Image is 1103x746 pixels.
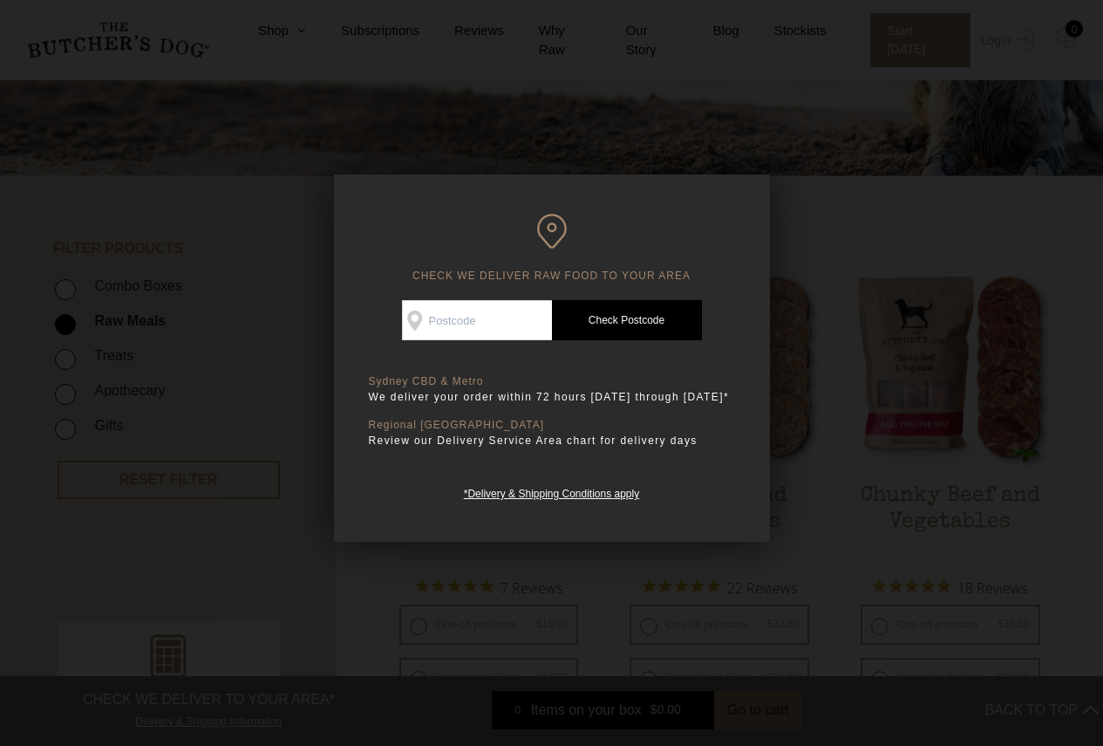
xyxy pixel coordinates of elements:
[552,300,702,340] a: Check Postcode
[369,432,735,449] p: Review our Delivery Service Area chart for delivery days
[369,388,735,406] p: We deliver your order within 72 hours [DATE] through [DATE]*
[369,375,735,388] p: Sydney CBD & Metro
[402,300,552,340] input: Postcode
[369,419,735,432] p: Regional [GEOGRAPHIC_DATA]
[464,483,639,500] a: *Delivery & Shipping Conditions apply
[369,214,735,283] h6: CHECK WE DELIVER RAW FOOD TO YOUR AREA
